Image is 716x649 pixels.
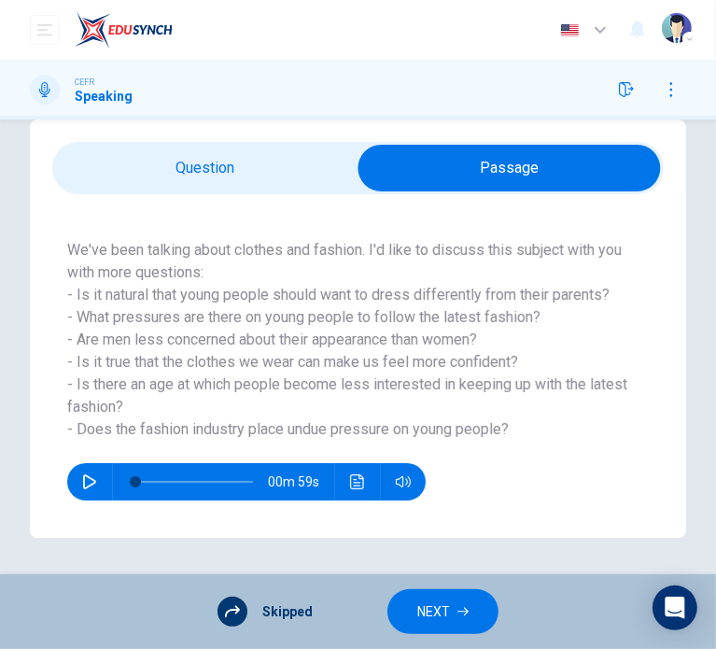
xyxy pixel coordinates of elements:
span: CEFR [75,76,94,89]
span: NEXT [417,600,450,624]
div: Open Intercom Messenger [653,586,697,630]
button: open mobile menu [30,15,60,45]
h1: Speaking [75,89,133,104]
button: NEXT [387,589,498,635]
h6: We've been talking about clothes and fashion. I'd like to discuss this subject with you with more... [67,239,641,441]
img: Profile picture [662,13,692,43]
button: Click to see the audio transcription [343,463,372,501]
img: EduSynch logo [75,11,173,49]
span: 00m 59s [268,463,334,501]
img: en [558,23,582,37]
span: Skipped [262,604,313,619]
